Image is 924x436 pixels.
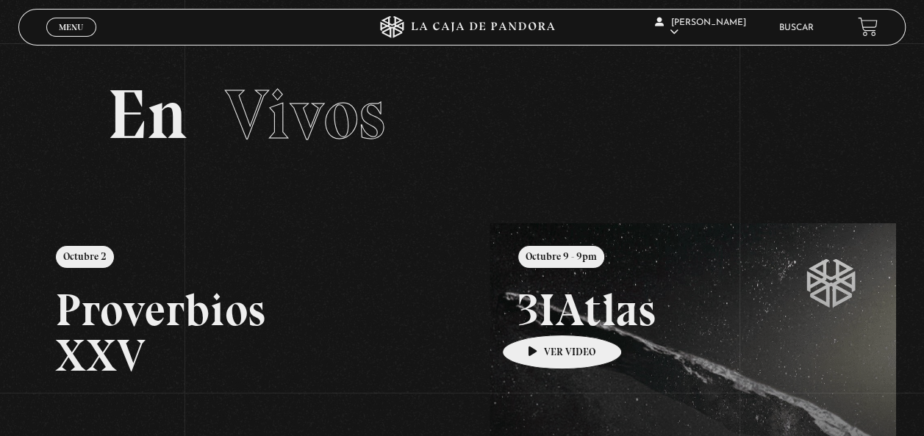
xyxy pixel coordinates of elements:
a: Buscar [779,23,814,32]
span: Menu [59,23,83,32]
span: Vivos [225,73,385,156]
a: View your shopping cart [858,17,878,37]
span: Cerrar [54,35,89,46]
h2: En [107,80,817,150]
span: [PERSON_NAME] [654,18,745,37]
